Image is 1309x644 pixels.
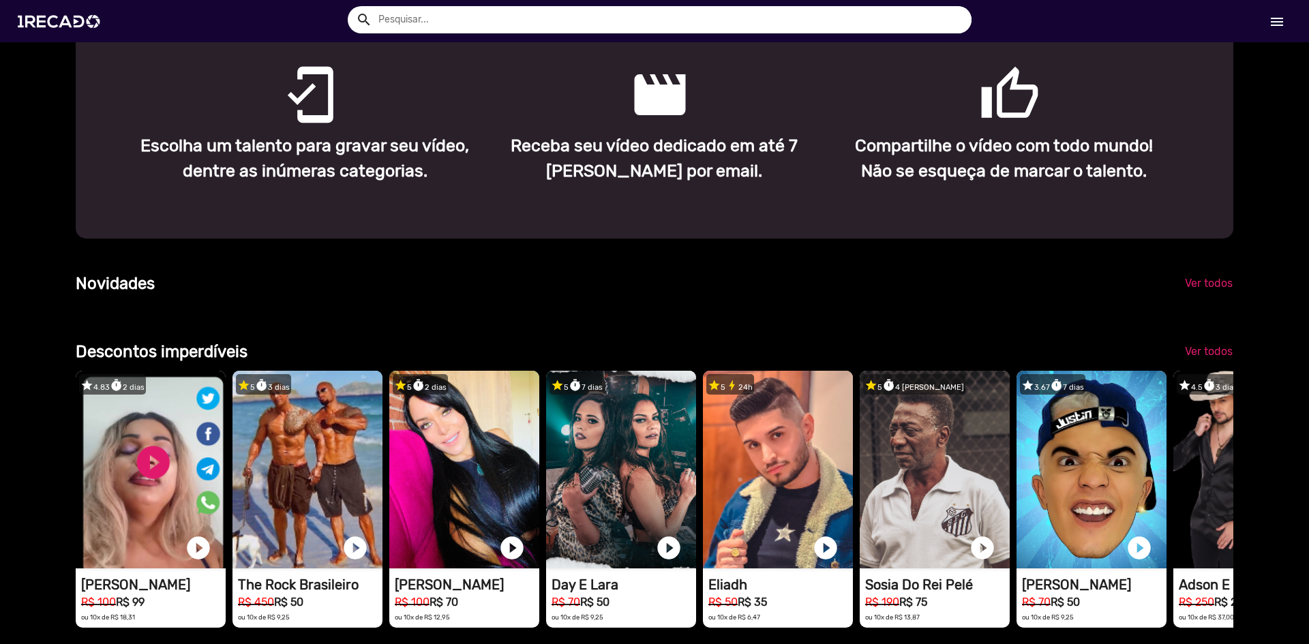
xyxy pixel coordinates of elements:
[395,613,450,621] small: ou 10x de R$ 12,95
[1185,345,1233,358] span: Ver todos
[552,596,580,609] small: R$ 70
[81,577,226,593] h1: [PERSON_NAME]
[274,596,303,609] b: R$ 50
[140,133,470,184] p: Escolha um talento para gravar seu vídeo, dentre as inúmeras categorias.
[395,596,430,609] small: R$ 100
[865,596,899,609] small: R$ 190
[812,534,839,562] a: play_circle_filled
[1051,596,1080,609] b: R$ 50
[860,371,1010,568] video: 1RECADO vídeos dedicados para fãs e empresas
[238,613,290,621] small: ou 10x de R$ 9,25
[969,534,996,562] a: play_circle_filled
[580,596,610,609] b: R$ 50
[76,371,226,568] video: 1RECADO vídeos dedicados para fãs e empresas
[708,613,760,621] small: ou 10x de R$ 6,47
[1179,596,1214,609] small: R$ 250
[389,371,539,568] video: 1RECADO vídeos dedicados para fãs e empresas
[899,596,927,609] b: R$ 75
[1185,277,1233,290] span: Ver todos
[81,596,116,609] small: R$ 100
[395,577,539,593] h1: [PERSON_NAME]
[708,596,738,609] small: R$ 50
[280,64,296,80] mat-icon: mobile_friendly
[979,64,995,80] mat-icon: thumb_up_outlined
[1126,534,1153,562] a: play_circle_filled
[430,596,458,609] b: R$ 70
[839,133,1169,184] p: Compartilhe o vídeo com todo mundo! Não se esqueça de marcar o talento.
[865,577,1010,593] h1: Sosia Do Rei Pelé
[232,371,382,568] video: 1RECADO vídeos dedicados para fãs e empresas
[185,534,212,562] a: play_circle_filled
[552,577,696,593] h1: Day E Lara
[546,371,696,568] video: 1RECADO vídeos dedicados para fãs e empresas
[81,613,135,621] small: ou 10x de R$ 18,31
[1179,613,1234,621] small: ou 10x de R$ 37,00
[655,534,682,562] a: play_circle_filled
[342,534,369,562] a: play_circle_filled
[490,133,819,184] p: Receba seu vídeo dedicado em até 7 [PERSON_NAME] por email.
[1022,613,1074,621] small: ou 10x de R$ 9,25
[1022,577,1167,593] h1: [PERSON_NAME]
[116,596,145,609] b: R$ 99
[629,64,646,80] mat-icon: movie
[76,342,247,361] b: Descontos imperdíveis
[351,7,375,31] button: Example home icon
[238,577,382,593] h1: The Rock Brasileiro
[552,613,603,621] small: ou 10x de R$ 9,25
[1214,596,1250,609] b: R$ 200
[238,596,274,609] small: R$ 450
[865,613,920,621] small: ou 10x de R$ 13,87
[703,371,853,568] video: 1RECADO vídeos dedicados para fãs e empresas
[356,12,372,28] mat-icon: Example home icon
[738,596,767,609] b: R$ 35
[708,577,853,593] h1: Eliadh
[76,274,155,293] b: Novidades
[498,534,526,562] a: play_circle_filled
[1269,14,1285,30] mat-icon: Início
[1017,371,1167,568] video: 1RECADO vídeos dedicados para fãs e empresas
[1022,596,1051,609] small: R$ 70
[368,6,972,33] input: Pesquisar...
